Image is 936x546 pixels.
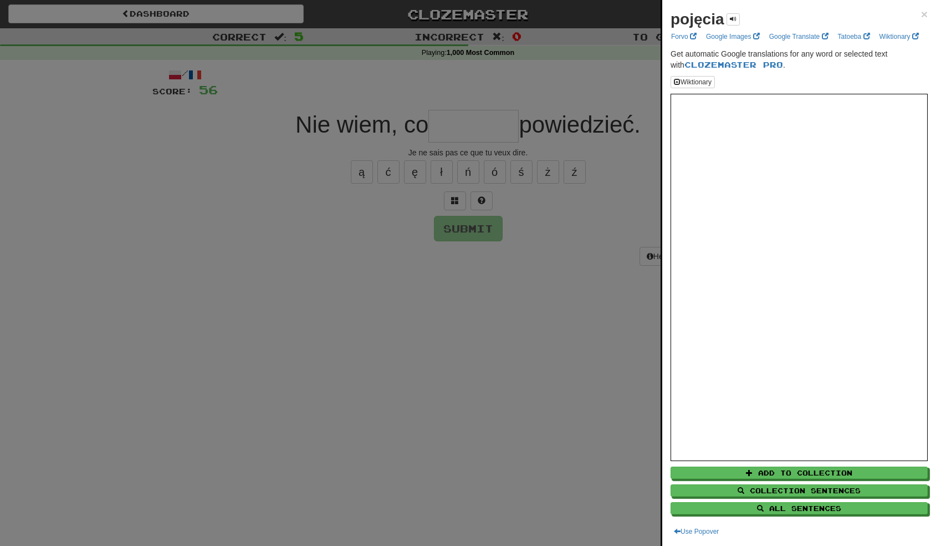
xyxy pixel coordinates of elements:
[671,76,715,88] button: Wiktionary
[876,31,922,43] a: Wiktionary
[684,60,783,69] a: Clozemaster Pro
[703,31,763,43] a: Google Images
[921,8,928,20] button: Close
[671,467,928,479] button: Add to Collection
[921,8,928,21] span: ×
[668,31,700,43] a: Forvo
[671,484,928,497] button: Collection Sentences
[671,11,724,28] strong: pojęcia
[835,31,873,43] a: Tatoeba
[671,502,928,514] button: All Sentences
[671,525,722,538] button: Use Popover
[671,48,928,70] p: Get automatic Google translations for any word or selected text with .
[766,31,832,43] a: Google Translate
